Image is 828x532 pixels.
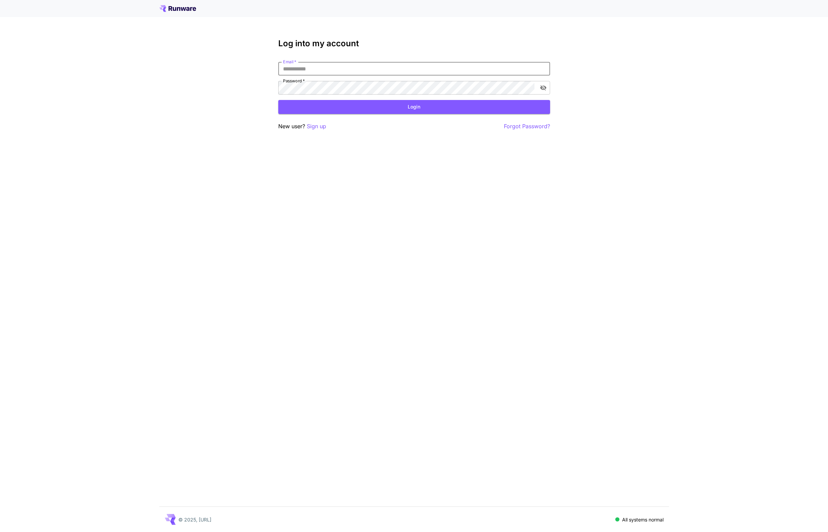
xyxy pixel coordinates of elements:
p: New user? [278,122,326,131]
p: © 2025, [URL] [178,516,211,523]
label: Password [283,78,305,84]
button: Login [278,100,550,114]
button: Forgot Password? [504,122,550,131]
h3: Log into my account [278,39,550,48]
button: toggle password visibility [537,82,549,94]
button: Sign up [307,122,326,131]
label: Email [283,59,296,65]
p: All systems normal [622,516,664,523]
